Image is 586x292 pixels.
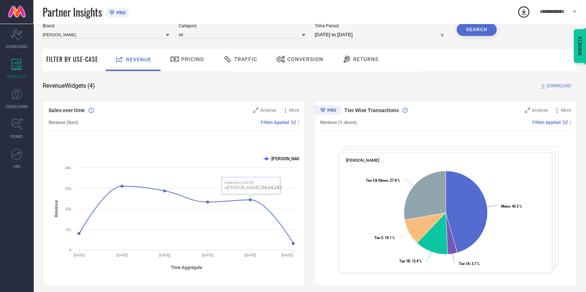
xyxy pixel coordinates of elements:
[525,108,530,113] svg: Zoom
[532,108,548,113] span: Analyse
[399,259,422,263] text: : 12.8 %
[353,56,378,62] span: Returns
[320,120,357,125] span: Revenue (% share)
[344,107,399,113] span: Tier Wise Transactions
[234,56,257,62] span: Traffic
[13,164,20,169] span: FWD
[532,120,561,125] span: Filters Applied
[6,104,28,109] span: SUGGESTIONS
[260,108,276,113] span: Analyse
[561,108,571,113] span: More
[43,4,102,20] span: Partner Insights
[399,259,410,263] tspan: Tier 1B
[181,56,204,62] span: Pricing
[126,57,151,63] span: Revenue
[116,253,128,257] text: [DATE]
[314,105,342,117] div: Premium
[346,158,380,163] span: [PERSON_NAME]
[459,262,470,266] tspan: Tier 1A
[43,23,169,28] span: Brand
[49,107,85,113] span: Sales over time
[374,235,383,239] tspan: Tier 2
[46,55,98,64] span: Filter By Use-Case
[159,253,170,257] text: [DATE]
[65,187,72,191] text: 30L
[10,134,23,139] span: TRENDS
[65,207,72,211] text: 20L
[171,265,202,270] tspan: Time Aggregate
[298,120,299,125] span: |
[315,30,447,39] input: Select time period
[115,10,126,16] span: PRO
[245,253,256,257] text: [DATE]
[253,108,258,113] svg: Zoom
[6,44,28,49] span: SCORECARDS
[289,108,299,113] span: More
[570,120,571,125] span: |
[261,120,289,125] span: Filters Applied
[179,23,305,28] span: Category
[517,5,530,19] div: Open download list
[7,74,27,79] span: WORKSPACE
[65,166,72,170] text: 40L
[547,82,571,90] span: DOWNLOAD
[366,178,400,182] text: : 27.8 %
[271,156,305,161] text: [PERSON_NAME]
[366,178,388,182] tspan: Tier 3 & Others
[281,253,293,257] text: [DATE]
[43,82,95,90] span: Revenue Widgets ( 4 )
[65,228,72,232] text: 10L
[374,235,395,239] text: : 10.1 %
[459,262,480,266] text: : 3.7 %
[54,200,59,217] tspan: Revenue
[49,120,78,125] span: Revenue (Sum)
[457,23,497,36] button: Search
[202,253,213,257] text: [DATE]
[315,23,447,28] span: Time Period
[501,204,510,208] tspan: Metro
[501,204,522,208] text: : 45.5 %
[69,248,72,252] text: 0
[287,56,323,62] span: Conversion
[73,253,85,257] text: [DATE]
